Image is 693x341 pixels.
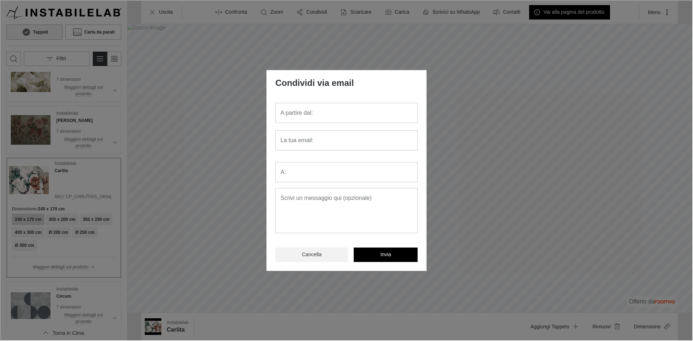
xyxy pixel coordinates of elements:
div: A partire dal: [275,102,417,122]
div: Write a message here (optional) [275,187,417,232]
div: A: [275,161,417,182]
p: Invia [380,250,391,258]
button: Invia [353,247,417,261]
button: Cancella [275,247,347,261]
label: Condividi via email [275,77,353,88]
input: Il tuo nome [275,102,417,122]
div: La tua email: [275,130,417,150]
p: Cancella [301,250,321,258]
input: email@example.com [275,130,417,150]
input: email@example.com [275,161,417,182]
